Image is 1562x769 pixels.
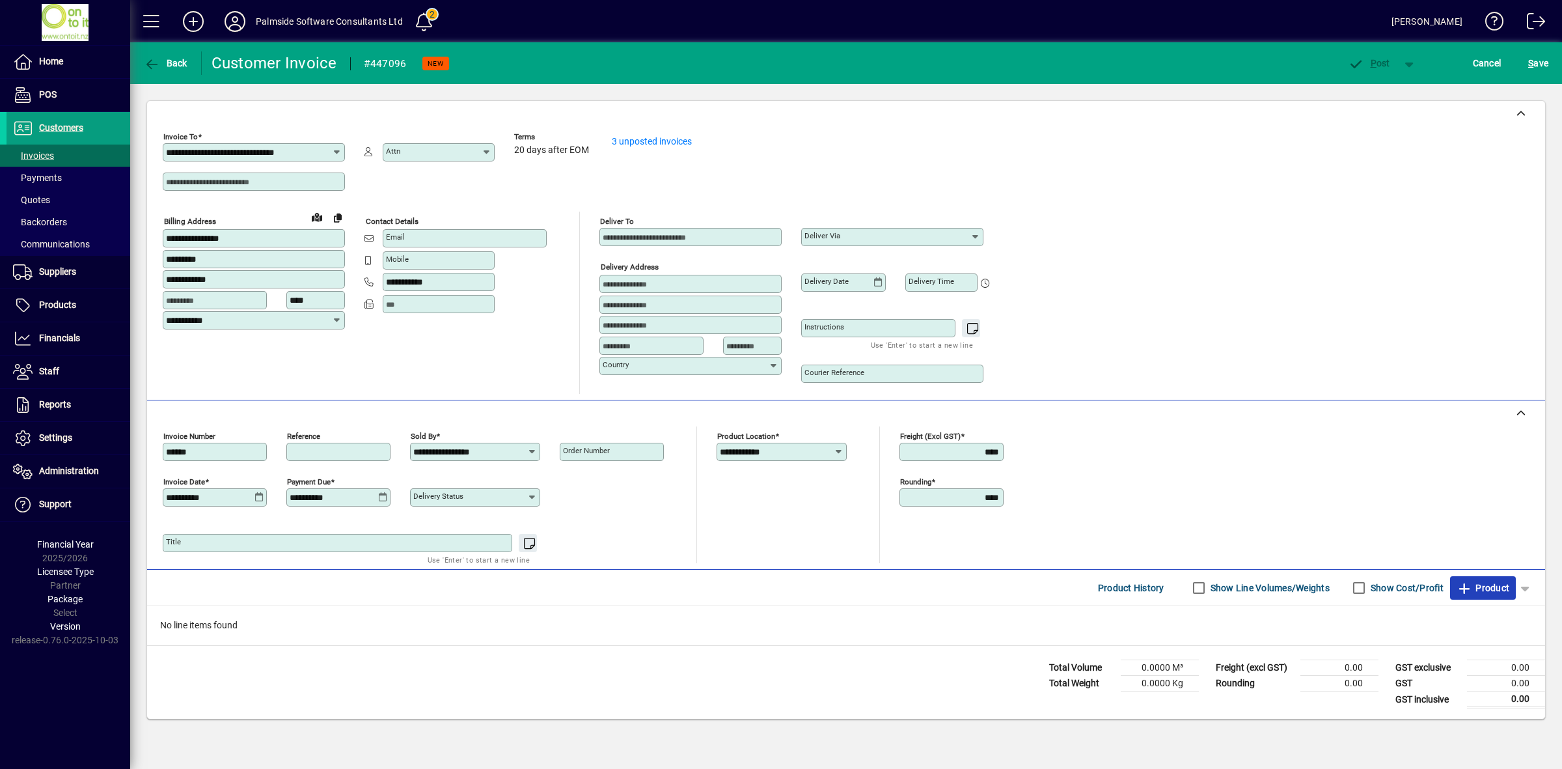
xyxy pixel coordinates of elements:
[514,145,589,156] span: 20 days after EOM
[428,59,444,68] span: NEW
[144,58,187,68] span: Back
[39,366,59,376] span: Staff
[7,145,130,167] a: Invoices
[1473,53,1501,74] span: Cancel
[804,231,840,240] mat-label: Deliver via
[603,360,629,369] mat-label: Country
[7,46,130,78] a: Home
[804,368,864,377] mat-label: Courier Reference
[163,477,205,486] mat-label: Invoice date
[1043,660,1121,676] td: Total Volume
[612,136,692,147] a: 3 unposted invoices
[717,432,775,441] mat-label: Product location
[1368,581,1444,594] label: Show Cost/Profit
[7,189,130,211] a: Quotes
[141,51,191,75] button: Back
[7,256,130,288] a: Suppliers
[871,337,973,352] mat-hint: Use 'Enter' to start a new line
[1475,3,1504,45] a: Knowledge Base
[1389,692,1467,708] td: GST inclusive
[172,10,214,33] button: Add
[1467,676,1545,692] td: 0.00
[428,552,530,567] mat-hint: Use 'Enter' to start a new line
[909,277,954,286] mat-label: Delivery time
[900,432,961,441] mat-label: Freight (excl GST)
[1525,51,1552,75] button: Save
[163,432,215,441] mat-label: Invoice number
[1391,11,1462,32] div: [PERSON_NAME]
[1470,51,1505,75] button: Cancel
[1371,58,1377,68] span: P
[256,11,403,32] div: Palmside Software Consultants Ltd
[13,173,62,183] span: Payments
[411,432,436,441] mat-label: Sold by
[1467,660,1545,676] td: 0.00
[13,195,50,205] span: Quotes
[1517,3,1546,45] a: Logout
[7,389,130,421] a: Reports
[1528,53,1548,74] span: ave
[48,594,83,604] span: Package
[1121,660,1199,676] td: 0.0000 M³
[1457,578,1509,598] span: Product
[37,539,94,550] span: Financial Year
[7,322,130,355] a: Financials
[1389,660,1467,676] td: GST exclusive
[212,53,337,74] div: Customer Invoice
[39,300,76,310] span: Products
[1121,676,1199,692] td: 0.0000 Kg
[13,217,67,227] span: Backorders
[39,432,72,443] span: Settings
[900,477,931,486] mat-label: Rounding
[804,322,844,331] mat-label: Instructions
[130,51,202,75] app-page-header-button: Back
[7,79,130,111] a: POS
[39,56,63,66] span: Home
[39,466,99,476] span: Administration
[386,147,400,156] mat-label: Attn
[1528,58,1533,68] span: S
[13,150,54,161] span: Invoices
[50,621,81,632] span: Version
[7,233,130,255] a: Communications
[1300,676,1378,692] td: 0.00
[39,89,57,100] span: POS
[7,167,130,189] a: Payments
[7,211,130,233] a: Backorders
[514,133,592,141] span: Terms
[1341,51,1397,75] button: Post
[13,239,90,249] span: Communications
[1300,660,1378,676] td: 0.00
[37,566,94,577] span: Licensee Type
[39,499,72,509] span: Support
[166,537,181,546] mat-label: Title
[1389,676,1467,692] td: GST
[1450,576,1516,600] button: Product
[1467,692,1545,708] td: 0.00
[804,277,849,286] mat-label: Delivery date
[287,432,320,441] mat-label: Reference
[364,53,407,74] div: #447096
[214,10,256,33] button: Profile
[307,206,327,227] a: View on map
[563,446,610,455] mat-label: Order number
[7,422,130,454] a: Settings
[1093,576,1170,600] button: Product History
[39,122,83,133] span: Customers
[287,477,331,486] mat-label: Payment due
[7,488,130,521] a: Support
[7,289,130,322] a: Products
[39,333,80,343] span: Financials
[386,255,409,264] mat-label: Mobile
[327,207,348,228] button: Copy to Delivery address
[1043,676,1121,692] td: Total Weight
[600,217,634,226] mat-label: Deliver To
[39,399,71,410] span: Reports
[163,132,198,141] mat-label: Invoice To
[7,356,130,388] a: Staff
[7,455,130,488] a: Administration
[1209,660,1300,676] td: Freight (excl GST)
[1098,578,1164,598] span: Product History
[39,266,76,277] span: Suppliers
[1348,58,1390,68] span: ost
